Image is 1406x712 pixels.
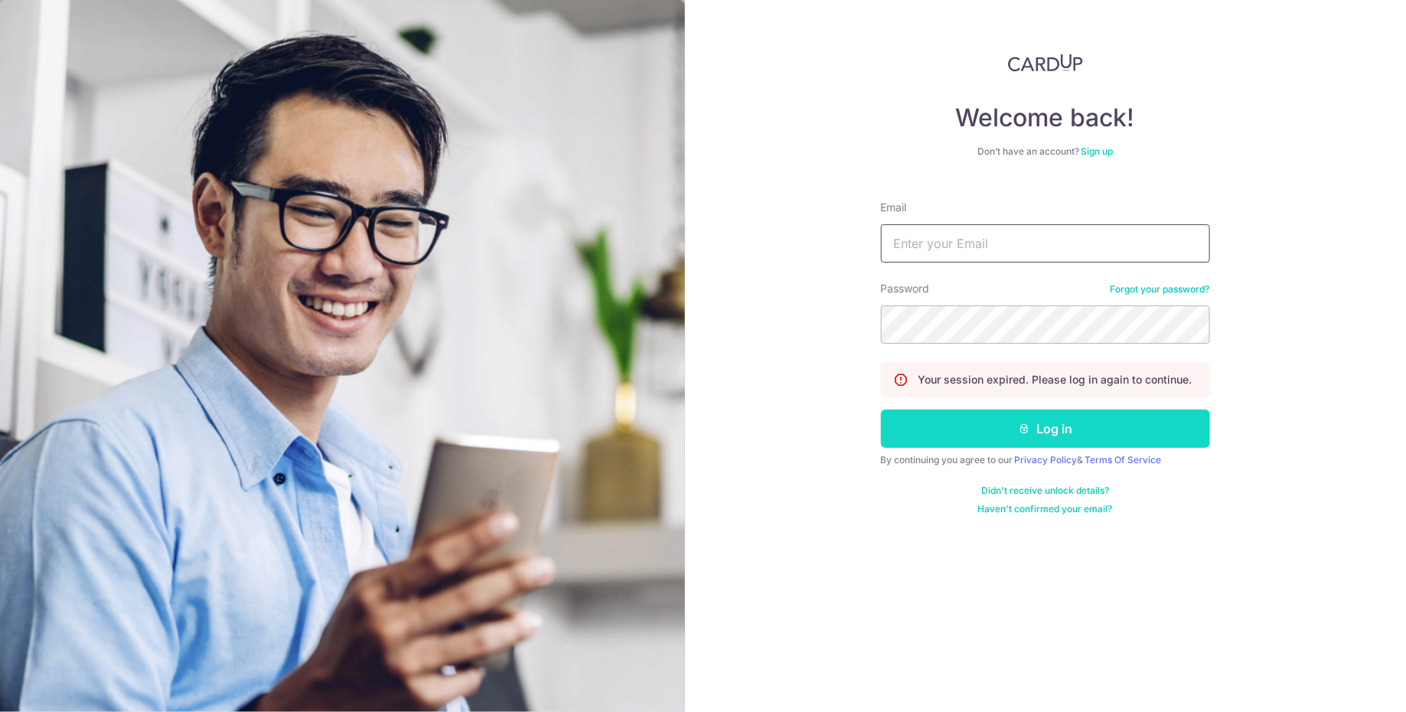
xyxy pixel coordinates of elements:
[981,485,1109,497] a: Didn't receive unlock details?
[918,372,1192,387] p: Your session expired. Please log in again to continue.
[881,281,930,296] label: Password
[881,454,1210,466] div: By continuing you agree to our &
[1111,283,1210,296] a: Forgot your password?
[881,224,1210,263] input: Enter your Email
[1081,145,1113,157] a: Sign up
[1008,54,1083,72] img: CardUp Logo
[881,200,907,215] label: Email
[1085,454,1162,465] a: Terms Of Service
[881,103,1210,133] h4: Welcome back!
[978,503,1113,515] a: Haven't confirmed your email?
[1015,454,1078,465] a: Privacy Policy
[881,410,1210,448] button: Log in
[881,145,1210,158] div: Don’t have an account?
